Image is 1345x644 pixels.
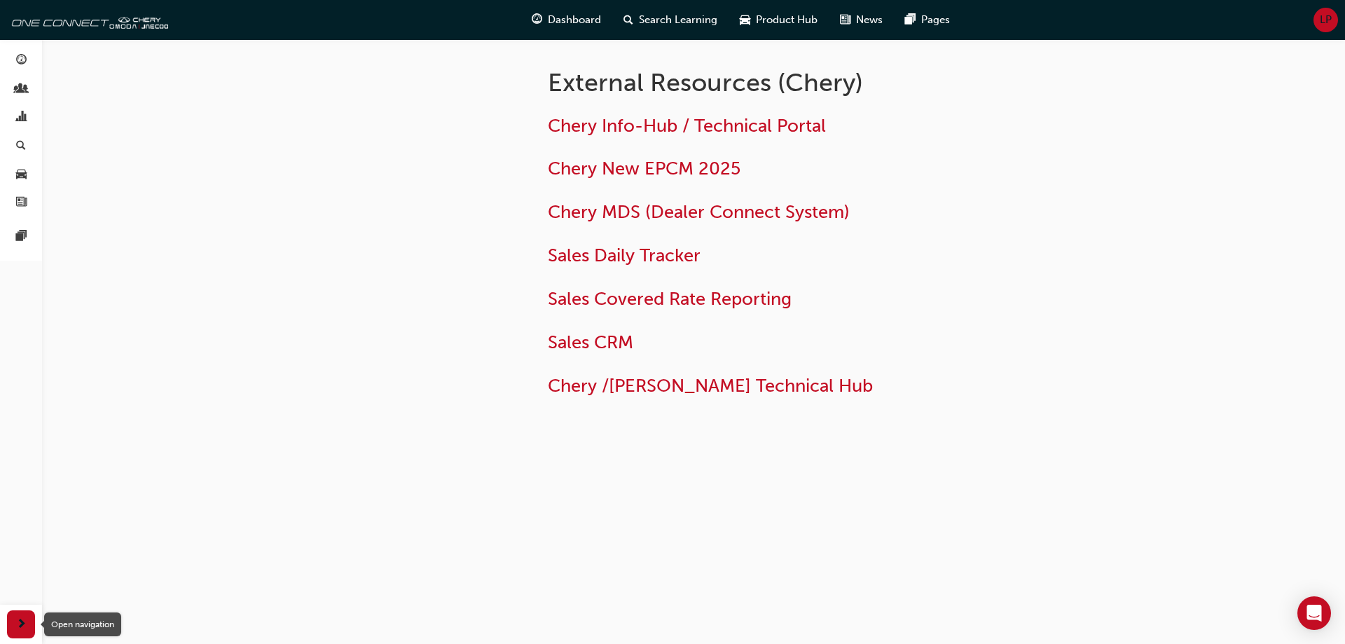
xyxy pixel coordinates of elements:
span: News [856,12,883,28]
span: chart-icon [16,111,27,124]
a: news-iconNews [829,6,894,34]
span: car-icon [16,168,27,181]
span: search-icon [16,140,26,153]
span: Pages [921,12,950,28]
a: Sales CRM [548,331,633,353]
a: Chery /[PERSON_NAME] Technical Hub [548,375,873,397]
span: LP [1320,12,1332,28]
span: people-icon [16,83,27,96]
a: Sales Daily Tracker [548,245,701,266]
a: car-iconProduct Hub [729,6,829,34]
h1: External Resources (Chery) [548,67,1007,98]
span: pages-icon [16,231,27,243]
div: Open navigation [44,612,121,636]
span: pages-icon [905,11,916,29]
a: Chery New EPCM 2025 [548,158,740,179]
span: search-icon [623,11,633,29]
span: Product Hub [756,12,818,28]
div: Open Intercom Messenger [1297,596,1331,630]
a: Chery Info-Hub / Technical Portal [548,115,826,137]
img: oneconnect [7,6,168,34]
span: next-icon [16,616,27,633]
span: news-icon [16,197,27,210]
a: guage-iconDashboard [520,6,612,34]
span: guage-icon [16,55,27,67]
a: Chery MDS (Dealer Connect System) [548,201,850,223]
a: pages-iconPages [894,6,961,34]
span: car-icon [740,11,750,29]
a: Sales Covered Rate Reporting [548,288,792,310]
span: news-icon [840,11,850,29]
span: Search Learning [639,12,717,28]
span: Dashboard [548,12,601,28]
button: LP [1313,8,1338,32]
a: search-iconSearch Learning [612,6,729,34]
span: guage-icon [532,11,542,29]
